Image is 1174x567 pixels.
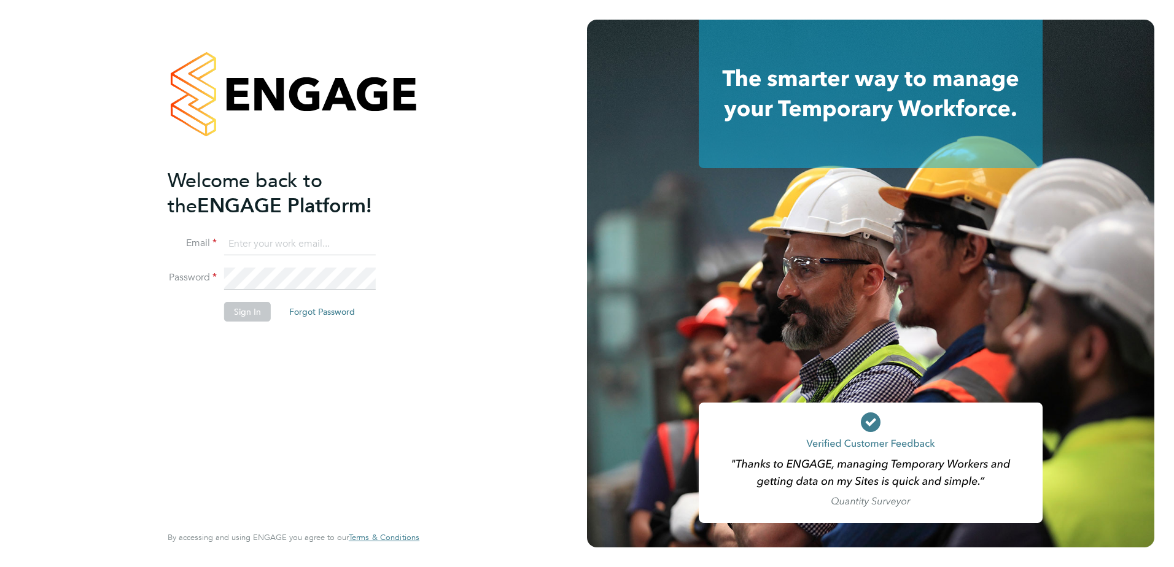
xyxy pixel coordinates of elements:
[168,169,322,218] span: Welcome back to the
[349,533,419,542] a: Terms & Conditions
[224,302,271,322] button: Sign In
[168,271,217,284] label: Password
[168,237,217,250] label: Email
[168,168,407,218] h2: ENGAGE Platform!
[224,233,376,255] input: Enter your work email...
[279,302,365,322] button: Forgot Password
[168,532,419,542] span: By accessing and using ENGAGE you agree to our
[349,532,419,542] span: Terms & Conditions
